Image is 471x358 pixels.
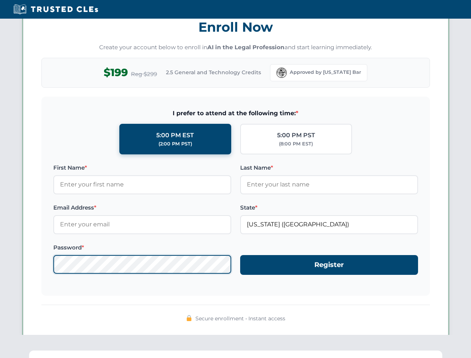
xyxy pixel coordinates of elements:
[207,44,285,51] strong: AI in the Legal Profession
[11,4,100,15] img: Trusted CLEs
[53,215,231,234] input: Enter your email
[53,175,231,194] input: Enter your first name
[156,131,194,140] div: 5:00 PM EST
[53,109,418,118] span: I prefer to attend at the following time:
[104,64,128,81] span: $199
[279,140,313,148] div: (8:00 PM EST)
[276,67,287,78] img: Florida Bar
[158,140,192,148] div: (2:00 PM PST)
[277,131,315,140] div: 5:00 PM PST
[186,315,192,321] img: 🔒
[240,175,418,194] input: Enter your last name
[240,203,418,212] label: State
[53,243,231,252] label: Password
[131,70,157,79] span: Reg $299
[290,69,361,76] span: Approved by [US_STATE] Bar
[240,215,418,234] input: Florida (FL)
[53,163,231,172] label: First Name
[53,203,231,212] label: Email Address
[240,163,418,172] label: Last Name
[166,68,261,76] span: 2.5 General and Technology Credits
[41,43,430,52] p: Create your account below to enroll in and start learning immediately.
[195,314,285,323] span: Secure enrollment • Instant access
[240,255,418,275] button: Register
[41,15,430,39] h3: Enroll Now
